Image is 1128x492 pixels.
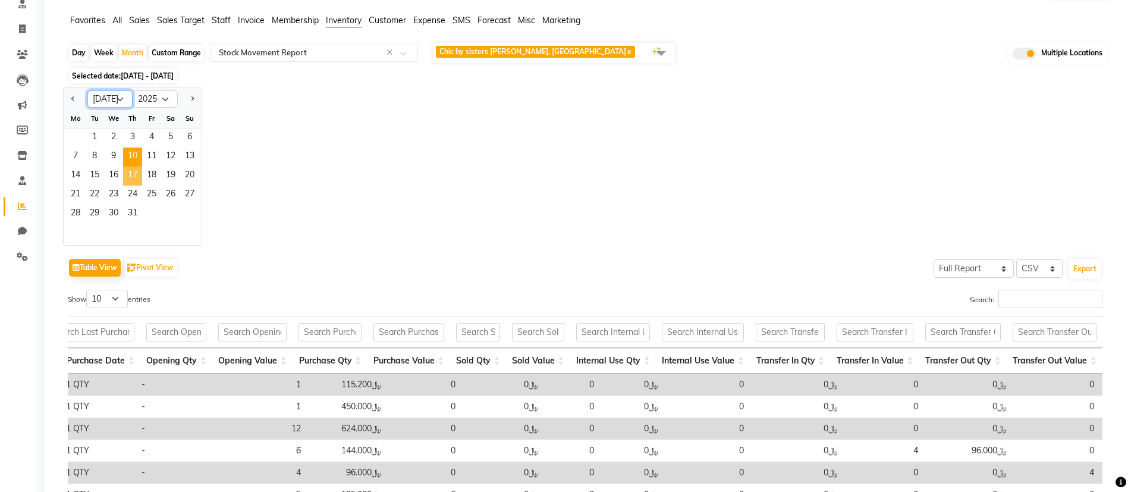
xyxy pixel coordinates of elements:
td: ﷼115.200 [307,374,387,396]
td: ﷼0 [924,396,1013,418]
td: ﷼0 [924,374,1013,396]
td: 1 QTY [60,462,136,484]
th: Internal Use Qty: activate to sort column ascending [570,348,656,374]
td: 0 [544,374,600,396]
td: ﷼0 [461,396,544,418]
div: Thursday, July 17, 2025 [123,167,142,186]
span: 27 [180,186,199,205]
input: Search Last Purchase Date [47,323,134,341]
td: 0 [1013,440,1100,462]
span: 14 [66,167,85,186]
div: Sunday, July 6, 2025 [180,129,199,148]
input: Search Transfer In Value [837,323,913,341]
td: 0 [1013,396,1100,418]
td: 12 [235,418,307,440]
th: Opening Qty: activate to sort column ascending [140,348,212,374]
div: Monday, July 21, 2025 [66,186,85,205]
div: Friday, July 4, 2025 [142,129,161,148]
a: x [626,47,631,56]
td: - [136,374,235,396]
span: Customer [369,15,406,26]
span: Invoice [238,15,265,26]
input: Search Sold Value [512,323,564,341]
span: 10 [123,148,142,167]
span: 8 [85,148,104,167]
span: Forecast [477,15,511,26]
td: 1 QTY [60,374,136,396]
td: ﷼0 [750,462,844,484]
td: 1 [235,396,307,418]
span: 3 [123,129,142,148]
td: 0 [664,462,750,484]
div: Saturday, July 5, 2025 [161,129,180,148]
span: 5 [161,129,180,148]
span: 2 [104,129,123,148]
div: Mo [66,109,85,128]
div: Sunday, July 27, 2025 [180,186,199,205]
select: Select year [133,90,178,108]
span: 7 [66,148,85,167]
input: Search Transfer Out Qty [925,323,1001,341]
div: Sunday, July 13, 2025 [180,148,199,167]
th: Transfer Out Qty: activate to sort column ascending [919,348,1007,374]
td: ﷼0 [461,440,544,462]
div: Thursday, July 3, 2025 [123,129,142,148]
div: Monday, July 28, 2025 [66,205,85,224]
div: Monday, July 14, 2025 [66,167,85,186]
td: ﷼0 [600,418,664,440]
td: ﷼96.000 [307,462,387,484]
td: 1 QTY [60,440,136,462]
input: Search Internal Use Qty [576,323,650,341]
td: ﷼0 [750,440,844,462]
span: SMS [453,15,470,26]
span: 12 [161,148,180,167]
div: Wednesday, July 2, 2025 [104,129,123,148]
th: Purchase Value: activate to sort column ascending [367,348,450,374]
td: 0 [544,396,600,418]
label: Search: [970,290,1102,308]
th: Transfer Out Value: activate to sort column ascending [1007,348,1102,374]
td: 4 [1013,462,1100,484]
div: Th [123,109,142,128]
button: Previous month [68,90,78,109]
input: Search: [998,290,1102,308]
input: Search Purchase Value [373,323,444,341]
td: 4 [235,462,307,484]
td: 4 [844,440,924,462]
span: Sales [129,15,150,26]
td: 0 [664,374,750,396]
span: 20 [180,167,199,186]
th: Last Purchase Date: activate to sort column ascending [41,348,140,374]
td: ﷼0 [750,374,844,396]
span: 26 [161,186,180,205]
td: ﷼450.000 [307,396,387,418]
div: Wednesday, July 16, 2025 [104,167,123,186]
td: ﷼0 [750,396,844,418]
div: Fr [142,109,161,128]
span: 24 [123,186,142,205]
label: Show entries [68,290,150,308]
div: Custom Range [149,45,204,61]
td: ﷼0 [924,418,1013,440]
div: Saturday, July 26, 2025 [161,186,180,205]
span: 19 [161,167,180,186]
div: Saturday, July 12, 2025 [161,148,180,167]
td: 0 [844,418,924,440]
th: Opening Value: activate to sort column ascending [212,348,293,374]
div: Tuesday, July 15, 2025 [85,167,104,186]
td: ﷼0 [461,418,544,440]
div: Day [69,45,89,61]
td: 6 [235,440,307,462]
td: 0 [664,396,750,418]
div: Thursday, July 24, 2025 [123,186,142,205]
span: 6 [180,129,199,148]
td: 0 [387,374,461,396]
span: Favorites [70,15,105,26]
input: Search Purchase Qty [299,323,362,341]
span: 31 [123,205,142,224]
td: - [136,440,235,462]
td: 0 [844,396,924,418]
span: All [112,15,122,26]
td: ﷼0 [600,440,664,462]
td: 0 [387,418,461,440]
